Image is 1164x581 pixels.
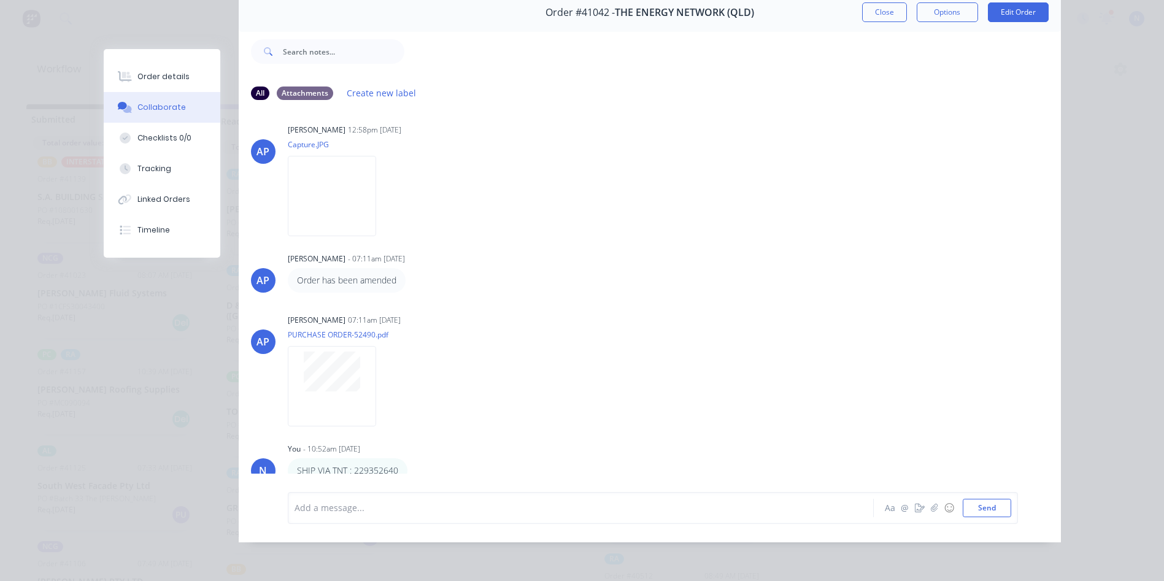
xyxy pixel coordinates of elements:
div: [PERSON_NAME] [288,253,345,264]
div: AP [256,273,269,288]
button: Checklists 0/0 [104,123,220,153]
div: AP [256,144,269,159]
button: Linked Orders [104,184,220,215]
button: Options [917,2,978,22]
p: Order has been amended [297,274,396,287]
div: Checklists 0/0 [137,133,191,144]
div: Collaborate [137,102,186,113]
div: 12:58pm [DATE] [348,125,401,136]
div: All [251,87,269,100]
button: Order details [104,61,220,92]
span: THE ENERGY NETWORK (QLD) [615,7,754,18]
button: Send [963,499,1011,517]
div: Timeline [137,225,170,236]
button: Tracking [104,153,220,184]
p: SHIP VIA TNT : 229352640 [297,464,398,477]
button: Aa [883,501,898,515]
p: Capture.JPG [288,139,388,150]
input: Search notes... [283,39,404,64]
div: N [259,463,267,478]
p: PURCHASE ORDER-52490.pdf [288,329,388,340]
button: @ [898,501,912,515]
button: Timeline [104,215,220,245]
div: Tracking [137,163,171,174]
button: Close [862,2,907,22]
div: [PERSON_NAME] [288,125,345,136]
button: ☺ [942,501,957,515]
div: [PERSON_NAME] [288,315,345,326]
button: Collaborate [104,92,220,123]
button: Edit Order [988,2,1049,22]
div: AP [256,334,269,349]
div: - 07:11am [DATE] [348,253,405,264]
button: Create new label [341,85,423,101]
div: Order details [137,71,190,82]
div: Linked Orders [137,194,190,205]
div: Attachments [277,87,333,100]
div: You [288,444,301,455]
span: Order #41042 - [545,7,615,18]
div: 07:11am [DATE] [348,315,401,326]
div: - 10:52am [DATE] [303,444,360,455]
